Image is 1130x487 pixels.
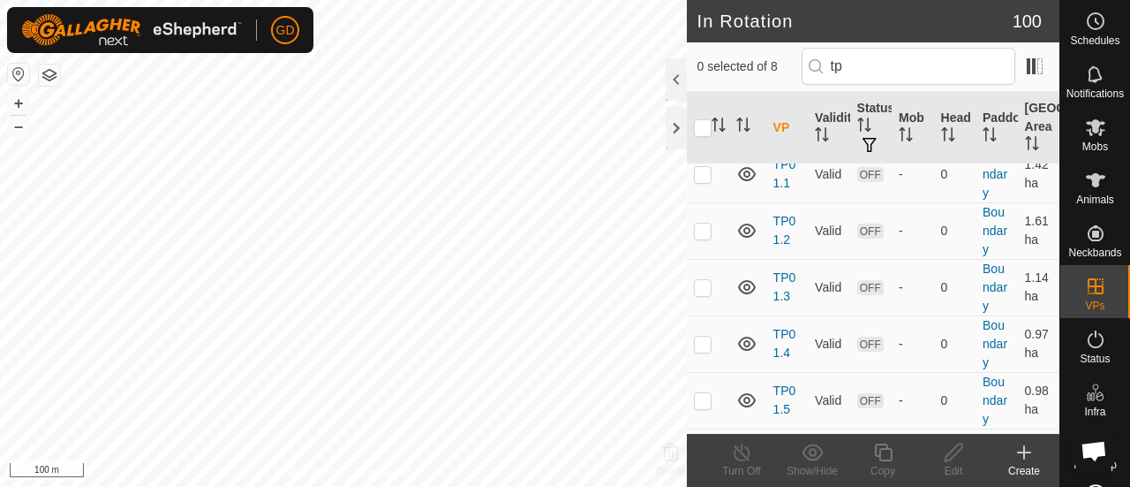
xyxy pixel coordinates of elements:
p-sorticon: Activate to sort [712,120,726,134]
p-sorticon: Activate to sort [899,130,913,144]
td: 0 [934,146,976,202]
div: - [899,278,926,297]
td: 1.42 ha [1018,146,1059,202]
span: Notifications [1066,88,1124,99]
a: Boundary [983,205,1007,256]
span: OFF [857,393,884,408]
p-sorticon: Activate to sort [1025,139,1039,153]
td: Valid [808,316,849,372]
span: 100 [1013,8,1042,34]
span: OFF [857,337,884,352]
div: Copy [847,463,918,479]
span: Mobs [1082,141,1108,152]
td: 0 [934,202,976,259]
button: – [8,116,29,137]
span: OFF [857,280,884,295]
button: Reset Map [8,64,29,85]
th: [GEOGRAPHIC_DATA] Area [1018,92,1059,164]
div: - [899,222,926,240]
div: Show/Hide [777,463,847,479]
p-sorticon: Activate to sort [857,120,871,134]
td: Valid [808,429,849,485]
th: Validity [808,92,849,164]
span: Heatmap [1073,460,1117,470]
span: Animals [1076,194,1114,205]
a: TP01.4 [773,327,796,360]
a: TP01.2 [773,214,796,247]
img: Gallagher Logo [21,14,242,46]
th: Head [934,92,976,164]
th: Status [850,92,892,164]
div: - [899,335,926,354]
td: 0 [934,316,976,372]
td: 1.61 ha [1018,202,1059,259]
td: 0.98 ha [1018,372,1059,429]
td: 0.84 ha [1018,429,1059,485]
td: Valid [808,202,849,259]
span: Infra [1084,407,1105,417]
div: Edit [918,463,989,479]
a: Boundary [983,318,1007,369]
td: 0 [934,372,976,429]
td: Valid [808,146,849,202]
td: Valid [808,259,849,316]
span: OFF [857,167,884,182]
a: Boundary [983,262,1007,313]
td: 0.97 ha [1018,316,1059,372]
a: Boundary [983,148,1007,200]
p-sorticon: Activate to sort [983,130,997,144]
div: - [899,165,926,184]
span: 0 selected of 8 [697,57,802,76]
div: Create [989,463,1059,479]
div: Open chat [1070,427,1118,475]
a: Boundary [983,431,1007,483]
a: Privacy Policy [274,464,340,480]
span: OFF [857,224,884,239]
span: GD [276,21,295,40]
button: Map Layers [39,65,60,86]
a: TP01.5 [773,384,796,416]
p-sorticon: Activate to sort [941,130,955,144]
span: Neckbands [1068,247,1121,258]
h2: In Rotation [697,11,1013,32]
button: + [8,93,29,114]
th: Paddock [976,92,1017,164]
span: Status [1080,354,1110,364]
a: Boundary [983,375,1007,426]
span: VPs [1085,301,1104,311]
div: Turn Off [706,463,777,479]
td: 0 [934,429,976,485]
th: VP [766,92,808,164]
a: Contact Us [360,464,412,480]
td: Valid [808,372,849,429]
span: Schedules [1070,35,1119,46]
th: Mob [892,92,933,164]
input: Search (S) [802,48,1015,85]
div: - [899,392,926,410]
p-sorticon: Activate to sort [815,130,829,144]
td: 0 [934,259,976,316]
a: TP01.3 [773,270,796,303]
td: 1.14 ha [1018,259,1059,316]
p-sorticon: Activate to sort [736,120,750,134]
